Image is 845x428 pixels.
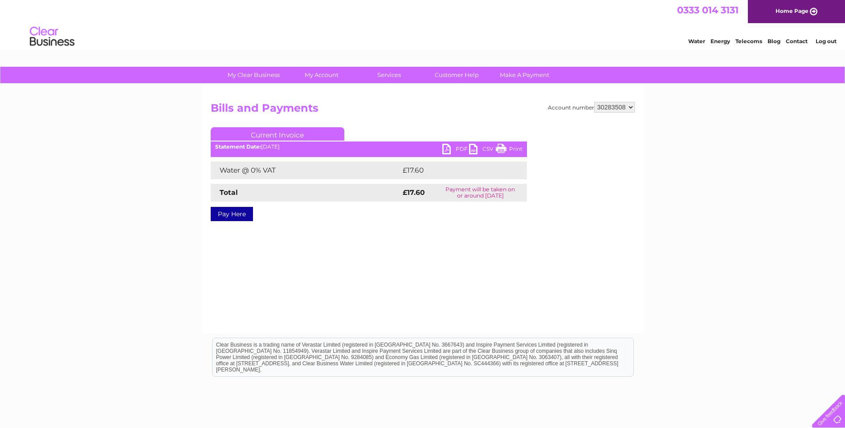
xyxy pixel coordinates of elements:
a: 0333 014 3131 [677,4,739,16]
a: Blog [767,38,780,44]
a: My Clear Business [217,67,290,83]
div: [DATE] [211,144,527,150]
td: Water @ 0% VAT [211,162,400,179]
a: Make A Payment [488,67,561,83]
a: Energy [710,38,730,44]
a: Water [688,38,705,44]
a: Contact [786,38,808,44]
a: Customer Help [420,67,494,83]
a: CSV [469,144,496,157]
td: Payment will be taken on or around [DATE] [434,184,527,202]
img: logo.png [29,23,75,50]
a: Pay Here [211,207,253,221]
div: Clear Business is a trading name of Verastar Limited (registered in [GEOGRAPHIC_DATA] No. 3667643... [212,5,633,43]
b: Statement Date: [215,143,261,150]
a: Current Invoice [211,127,344,141]
strong: Total [220,188,238,197]
a: Telecoms [735,38,762,44]
a: PDF [442,144,469,157]
a: Log out [816,38,837,44]
a: My Account [285,67,358,83]
td: £17.60 [400,162,508,179]
a: Print [496,144,523,157]
h2: Bills and Payments [211,102,635,119]
strong: £17.60 [403,188,425,197]
div: Account number [548,102,635,113]
a: Services [352,67,426,83]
